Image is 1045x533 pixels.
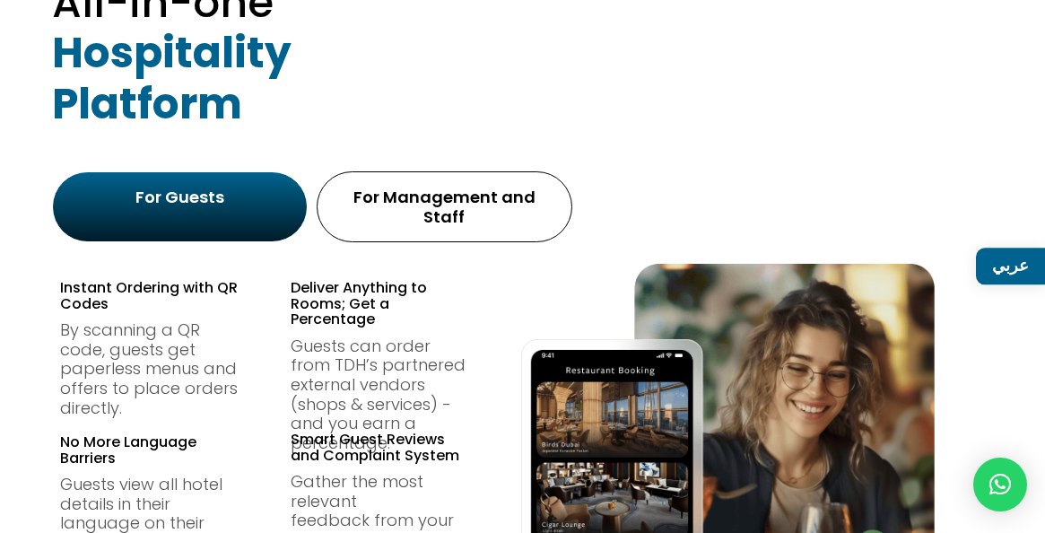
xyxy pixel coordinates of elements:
[291,429,459,466] span: Smart Guest Reviews and Complaint System
[60,277,238,314] span: Instant Ordering with QR Codes
[291,336,474,453] p: Guests can order from TDH’s partnered external vendors (shops & services) - and you earn a percen...
[60,320,243,417] p: By scanning a QR code, guests get paperless menus and offers to place orders directly.
[334,188,555,226] div: For Management and Staff
[976,248,1045,284] a: عربي
[69,188,291,207] div: For Guests
[60,432,196,468] span: No More Language Barriers
[291,277,427,329] span: Deliver Anything to Rooms; Get a Percentage
[52,23,292,132] strong: Hospitality Platform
